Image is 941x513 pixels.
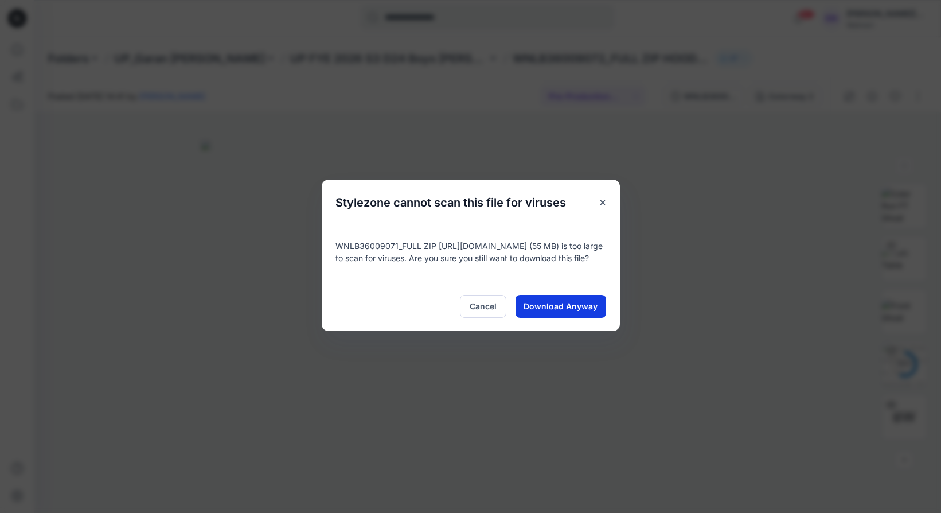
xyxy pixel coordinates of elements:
span: Download Anyway [524,300,598,312]
button: Cancel [460,295,506,318]
span: Cancel [470,300,497,312]
div: WNLB36009071_FULL ZIP [URL][DOMAIN_NAME] (55 MB) is too large to scan for viruses. Are you sure y... [322,226,620,281]
button: Download Anyway [516,295,606,318]
h5: Stylezone cannot scan this file for viruses [322,180,580,226]
button: Close [592,192,613,213]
